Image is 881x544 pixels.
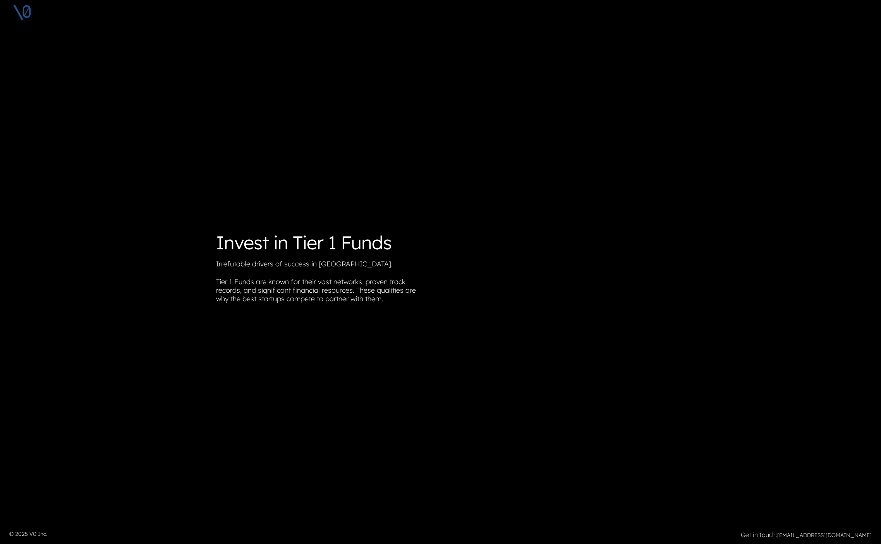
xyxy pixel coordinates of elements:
p: © 2025 V0 Inc. [9,530,436,538]
img: V0 logo [12,3,32,22]
h1: Invest in Tier 1 Funds [216,232,434,254]
a: [EMAIL_ADDRESS][DOMAIN_NAME] [777,532,872,539]
strong: Get in touch: [741,531,777,539]
p: Tier 1 Funds are known for their vast networks, proven track records, and significant financial r... [216,278,434,306]
p: Irrefutable drivers of success in [GEOGRAPHIC_DATA]. [216,260,434,271]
